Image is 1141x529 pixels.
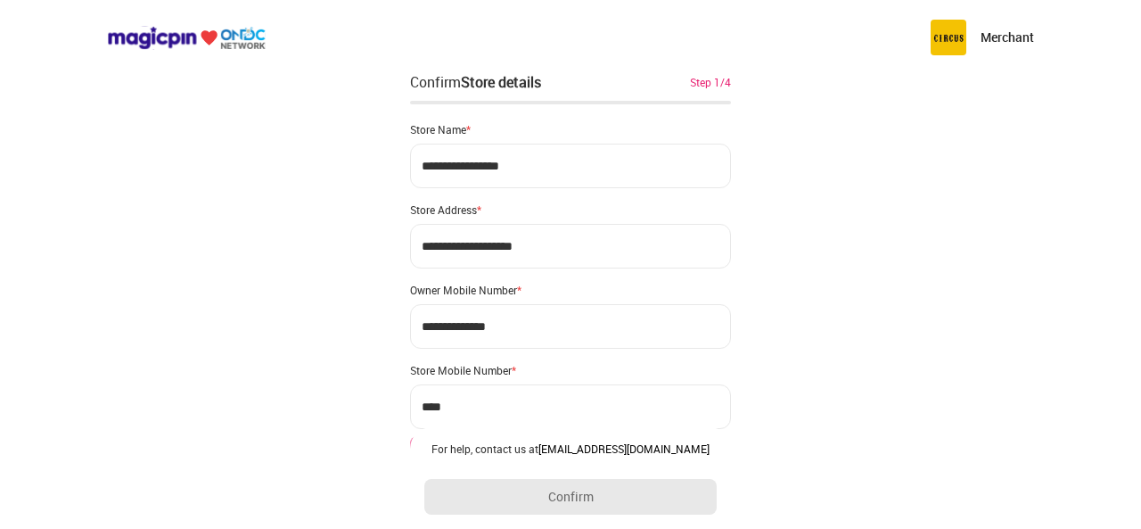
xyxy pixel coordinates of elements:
[410,71,541,93] div: Confirm
[424,442,717,456] div: For help, contact us at
[107,26,266,50] img: ondc-logo-new-small.8a59708e.svg
[410,283,731,297] div: Owner Mobile Number
[931,20,966,55] img: circus.b677b59b.png
[410,122,731,136] div: Store Name
[538,442,710,456] a: [EMAIL_ADDRESS][DOMAIN_NAME]
[424,479,717,515] button: Confirm
[461,72,541,92] div: Store details
[410,363,731,377] div: Store Mobile Number
[410,203,731,217] div: Store Address
[690,74,731,90] div: Step 1/4
[981,29,1034,46] p: Merchant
